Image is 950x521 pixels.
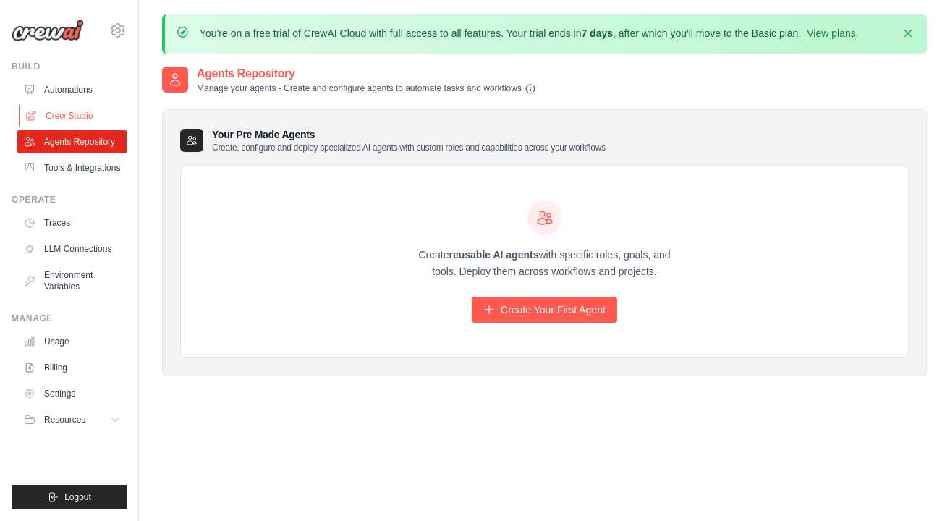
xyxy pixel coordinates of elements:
div: Manage [12,313,127,324]
a: Usage [17,330,127,353]
p: Manage your agents - Create and configure agents to automate tasks and workflows [197,82,536,95]
a: Crew Studio [19,104,128,127]
a: Agents Repository [17,130,127,153]
div: Operate [12,194,127,206]
a: Automations [17,78,127,101]
button: Resources [17,408,127,431]
a: Billing [17,356,127,379]
strong: 7 days [581,27,613,39]
img: Logo [12,20,84,41]
span: Resources [44,414,85,425]
h3: Your Pre Made Agents [212,127,606,153]
button: Logout [12,485,127,509]
a: Environment Variables [17,263,127,298]
div: Build [12,61,127,72]
a: Traces [17,211,127,234]
a: Create Your First Agent [472,297,617,323]
span: Logout [64,491,91,503]
p: Create with specific roles, goals, and tools. Deploy them across workflows and projects. [406,247,684,280]
h2: Agents Repository [197,65,536,82]
p: Create, configure and deploy specialized AI agents with custom roles and capabilities across your... [212,142,606,153]
a: View plans [807,27,855,39]
a: Settings [17,382,127,405]
a: Tools & Integrations [17,156,127,179]
p: You're on a free trial of CrewAI Cloud with full access to all features. Your trial ends in , aft... [200,26,859,41]
a: LLM Connections [17,237,127,260]
strong: reusable AI agents [449,249,538,260]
